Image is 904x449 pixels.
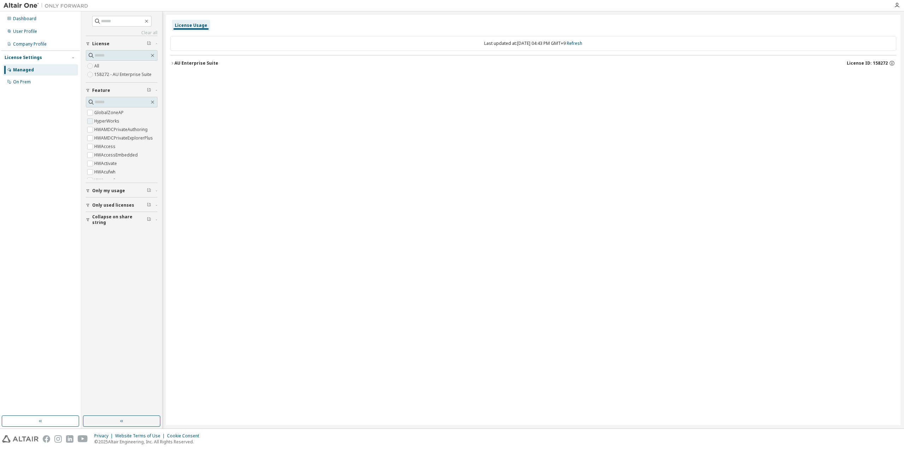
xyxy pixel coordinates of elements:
div: Privacy [94,433,115,439]
img: youtube.svg [78,435,88,443]
label: HWAMDCPrivateExplorerPlus [94,134,154,142]
label: HWAcusolve [94,176,121,185]
div: Company Profile [13,41,47,47]
label: HWAccessEmbedded [94,151,139,159]
label: HyperWorks [94,117,121,125]
span: Only my usage [92,188,125,194]
span: Clear filter [147,202,151,208]
label: HWAccess [94,142,117,151]
img: linkedin.svg [66,435,73,443]
button: License [86,36,157,52]
div: User Profile [13,29,37,34]
button: Only my usage [86,183,157,199]
p: © 2025 Altair Engineering, Inc. All Rights Reserved. [94,439,203,445]
label: HWActivate [94,159,118,168]
label: HWAMDCPrivateAuthoring [94,125,149,134]
div: AU Enterprise Suite [174,60,218,66]
span: Clear filter [147,88,151,93]
button: AU Enterprise SuiteLicense ID: 158272 [170,55,896,71]
div: Website Terms of Use [115,433,167,439]
div: Dashboard [13,16,36,22]
span: Clear filter [147,188,151,194]
img: altair_logo.svg [2,435,38,443]
span: Feature [92,88,110,93]
div: License Settings [5,55,42,60]
button: Collapse on share string [86,212,157,228]
div: Managed [13,67,34,73]
div: License Usage [175,23,207,28]
a: Refresh [567,40,582,46]
div: On Prem [13,79,31,85]
button: Feature [86,83,157,98]
img: instagram.svg [54,435,62,443]
label: All [94,62,101,70]
img: Altair One [4,2,92,9]
span: Only used licenses [92,202,134,208]
span: Collapse on share string [92,214,147,225]
div: Cookie Consent [167,433,203,439]
label: HWAcufwh [94,168,117,176]
a: Clear all [86,30,157,36]
button: Only used licenses [86,197,157,213]
label: GlobalZoneAP [94,108,125,117]
div: Last updated at: [DATE] 04:43 PM GMT+9 [170,36,896,51]
span: License [92,41,109,47]
span: License ID: 158272 [847,60,888,66]
span: Clear filter [147,41,151,47]
label: 158272 - AU Enterprise Suite [94,70,153,79]
img: facebook.svg [43,435,50,443]
span: Clear filter [147,217,151,223]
